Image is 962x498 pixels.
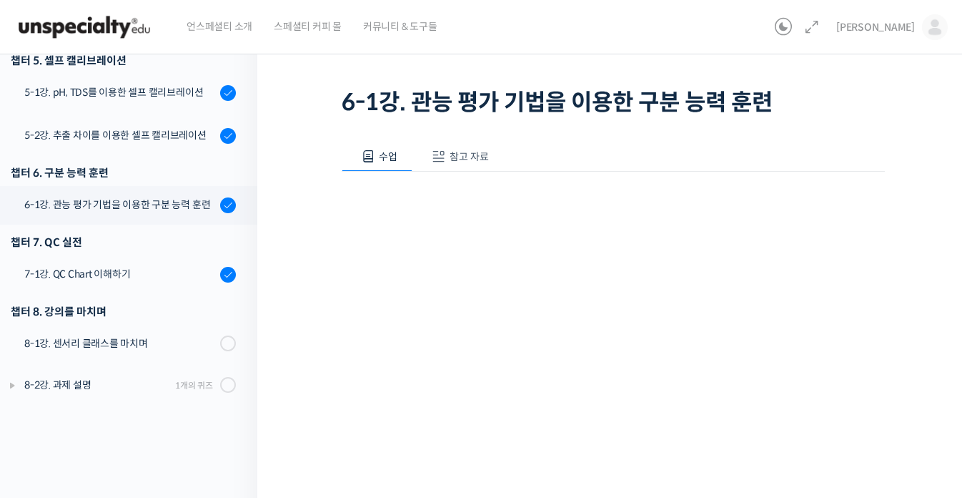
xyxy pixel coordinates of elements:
span: 참고 자료 [450,150,489,163]
div: 챕터 8. 강의를 마치며 [11,302,236,321]
a: 홈 [4,379,94,415]
span: 수업 [379,150,397,163]
div: 5-2강. 추출 차이를 이용한 셀프 캘리브레이션 [24,127,216,143]
div: 1개의 퀴즈 [175,379,213,392]
span: 설정 [221,401,238,412]
div: 챕터 5. 셀프 캘리브레이션 [11,51,236,70]
div: 8-1강. 센서리 클래스를 마치며 [24,336,216,351]
span: 홈 [45,401,54,412]
span: 대화 [131,401,148,413]
h1: 6-1강. 관능 평가 기법을 이용한 구분 능력 훈련 [342,89,885,116]
span: [PERSON_NAME] [836,21,915,34]
div: 7-1강. QC Chart 이해하기 [24,266,216,282]
a: 설정 [184,379,274,415]
div: 5-1강. pH, TDS를 이용한 셀프 캘리브레이션 [24,84,216,100]
div: 챕터 7. QC 실전 [11,233,236,252]
div: 챕터 6. 구분 능력 훈련 [11,163,236,182]
div: 8-2강. 과제 설명 [24,377,171,393]
a: 대화 [94,379,184,415]
div: 6-1강. 관능 평가 기법을 이용한 구분 능력 훈련 [24,197,216,213]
